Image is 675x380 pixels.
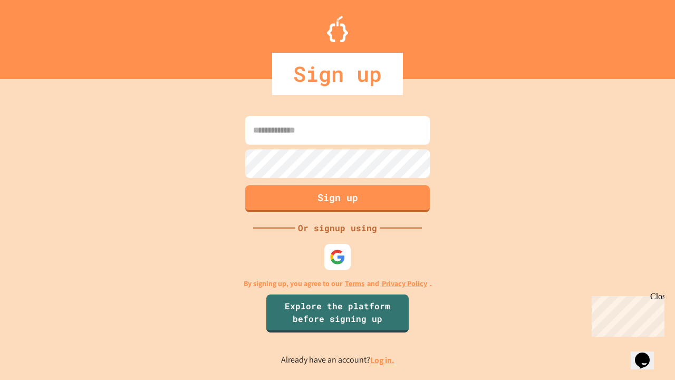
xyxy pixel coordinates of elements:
[587,292,664,337] iframe: chat widget
[245,185,430,212] button: Sign up
[631,338,664,369] iframe: chat widget
[272,53,403,95] div: Sign up
[244,278,432,289] p: By signing up, you agree to our and .
[295,222,380,234] div: Or signup using
[281,354,394,367] p: Already have an account?
[330,249,345,265] img: google-icon.svg
[266,294,409,332] a: Explore the platform before signing up
[4,4,73,67] div: Chat with us now!Close
[382,278,427,289] a: Privacy Policy
[370,355,394,366] a: Log in.
[327,16,348,42] img: Logo.svg
[345,278,364,289] a: Terms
